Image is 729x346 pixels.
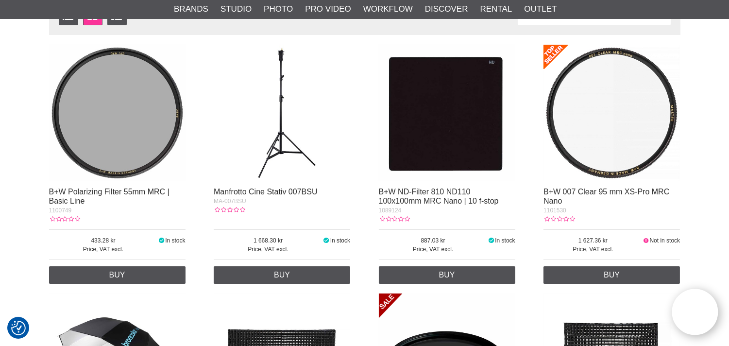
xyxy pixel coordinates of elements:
[379,207,402,214] span: 1089124
[543,266,680,284] a: Buy
[214,45,350,181] img: Manfrotto Cine Stativ 007BSU
[165,237,185,244] span: In stock
[322,237,330,244] i: In stock
[214,188,317,196] a: Manfrotto Cine Stativ 007BSU
[379,245,488,254] span: Price, VAT excl.
[363,3,413,16] a: Workflow
[49,188,170,205] a: B+W Polarizing Filter 55mm MRC | Basic Line
[11,319,26,337] button: Consent Preferences
[49,207,72,214] span: 1100749
[425,3,468,16] a: Discover
[214,245,322,254] span: Price, VAT excl.
[543,188,669,205] a: B+W 007 Clear 95 mm XS-Pro MRC Nano
[543,45,680,181] img: B+W 007 Clear 95 mm XS-Pro MRC Nano
[11,321,26,335] img: Revisit consent button
[649,237,680,244] span: Not in stock
[214,266,350,284] a: Buy
[488,237,495,244] i: In stock
[49,45,186,181] img: B+W Polarizing Filter 55mm MRC | Basic Line
[643,237,650,244] i: Not in stock
[543,207,566,214] span: 1101530
[379,188,499,205] a: B+W ND-Filter 810 ND110 100x100mm MRC Nano | 10 f-stop
[49,245,158,254] span: Price, VAT excl.
[214,236,322,245] span: 1 668.30
[157,237,165,244] i: In stock
[49,266,186,284] a: Buy
[214,206,245,214] div: Customer rating: 0
[379,266,515,284] a: Buy
[379,215,410,224] div: Customer rating: 0
[264,3,293,16] a: Photo
[495,237,515,244] span: In stock
[330,237,350,244] span: In stock
[214,198,246,205] span: MA-007BSU
[305,3,351,16] a: Pro Video
[174,3,208,16] a: Brands
[379,236,488,245] span: 887.03
[524,3,557,16] a: Outlet
[543,236,643,245] span: 1 627.36
[49,215,80,224] div: Customer rating: 0
[49,236,158,245] span: 433.28
[220,3,252,16] a: Studio
[480,3,512,16] a: Rental
[543,245,643,254] span: Price, VAT excl.
[379,45,515,181] img: B+W ND-Filter 810 ND110 100x100mm MRC Nano | 10 f-stop
[543,215,575,224] div: Customer rating: 0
